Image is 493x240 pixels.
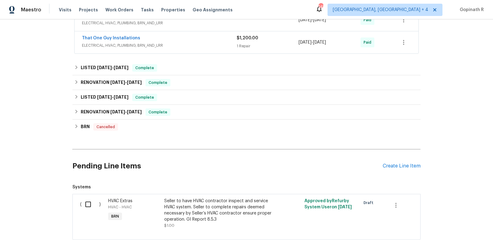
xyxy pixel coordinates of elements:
[97,65,128,70] span: -
[364,17,374,23] span: Paid
[81,79,142,86] h6: RENOVATION
[237,36,258,40] span: $1,200.00
[110,110,142,114] span: -
[82,36,140,40] a: That One Guy Installations
[81,108,142,116] h6: RENOVATION
[114,95,128,99] span: [DATE]
[141,8,154,12] span: Tasks
[333,7,428,13] span: [GEOGRAPHIC_DATA], [GEOGRAPHIC_DATA] + 4
[364,39,374,45] span: Paid
[82,20,237,26] span: ELECTRICAL, HVAC, PLUMBING, BRN_AND_LRR
[161,7,185,13] span: Properties
[193,7,233,13] span: Geo Assignments
[127,80,142,85] span: [DATE]
[94,124,117,130] span: Cancelled
[81,123,90,131] h6: BRN
[319,4,323,10] div: 145
[237,43,299,49] div: 1 Repair
[110,80,125,85] span: [DATE]
[21,7,41,13] span: Maestro
[72,75,421,90] div: RENOVATION [DATE]-[DATE]Complete
[299,39,326,45] span: -
[299,17,326,23] span: -
[72,184,421,190] span: Systems
[299,18,312,22] span: [DATE]
[72,61,421,75] div: LISTED [DATE]-[DATE]Complete
[72,120,421,134] div: BRN Cancelled
[72,105,421,120] div: RENOVATION [DATE]-[DATE]Complete
[133,94,157,100] span: Complete
[82,42,237,49] span: ELECTRICAL, HVAC, PLUMBING, BRN_AND_LRR
[114,65,128,70] span: [DATE]
[108,205,132,209] span: HVAC - HVAC
[97,95,112,99] span: [DATE]
[78,196,106,230] div: ( )
[146,80,170,86] span: Complete
[110,110,125,114] span: [DATE]
[81,94,128,101] h6: LISTED
[164,198,273,222] div: Seller to have HVAC contractor inspect and service HVAC system. Seller to complete repairs deemed...
[97,95,128,99] span: -
[59,7,71,13] span: Visits
[164,224,174,227] span: $1.00
[146,109,170,115] span: Complete
[364,200,376,206] span: Draft
[383,163,421,169] div: Create Line Item
[313,40,326,45] span: [DATE]
[97,65,112,70] span: [DATE]
[338,205,352,209] span: [DATE]
[105,7,133,13] span: Work Orders
[108,199,132,203] span: HVAC Extras
[457,7,484,13] span: Gopinath R
[133,65,157,71] span: Complete
[299,40,312,45] span: [DATE]
[81,64,128,72] h6: LISTED
[79,7,98,13] span: Projects
[72,152,383,180] h2: Pending Line Items
[72,90,421,105] div: LISTED [DATE]-[DATE]Complete
[127,110,142,114] span: [DATE]
[109,213,121,219] span: BRN
[304,199,352,209] span: Approved by Refurby System User on
[313,18,326,22] span: [DATE]
[110,80,142,85] span: -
